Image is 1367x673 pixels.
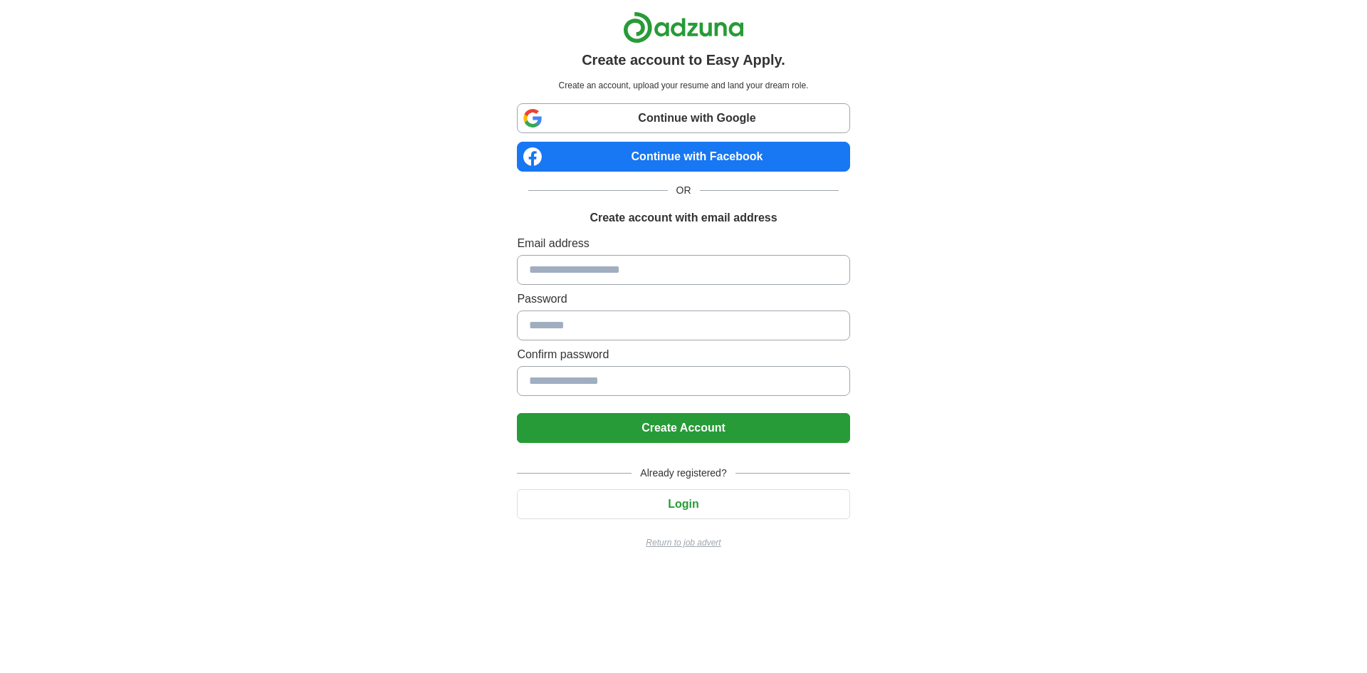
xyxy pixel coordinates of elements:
[517,489,849,519] button: Login
[632,466,735,481] span: Already registered?
[520,79,847,92] p: Create an account, upload your resume and land your dream role.
[517,413,849,443] button: Create Account
[668,183,700,198] span: OR
[623,11,744,43] img: Adzuna logo
[517,291,849,308] label: Password
[517,498,849,510] a: Login
[517,103,849,133] a: Continue with Google
[517,536,849,549] a: Return to job advert
[582,49,785,71] h1: Create account to Easy Apply.
[517,346,849,363] label: Confirm password
[517,235,849,252] label: Email address
[517,142,849,172] a: Continue with Facebook
[590,209,777,226] h1: Create account with email address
